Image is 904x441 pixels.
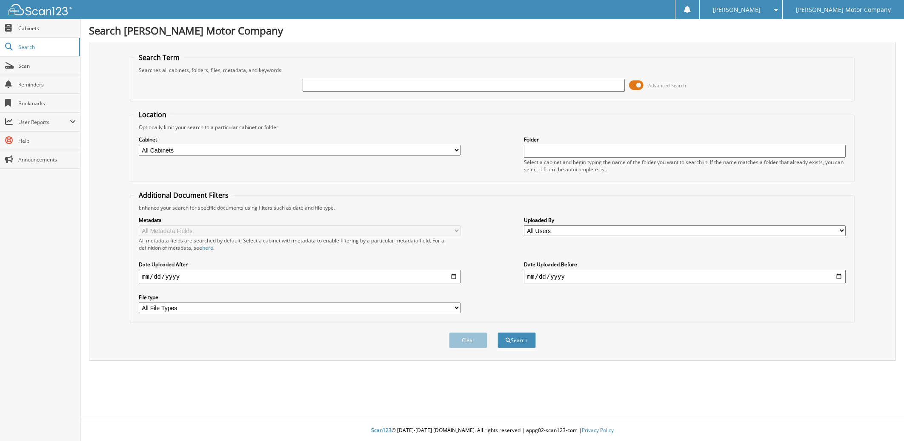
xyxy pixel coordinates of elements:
[134,124,850,131] div: Optionally limit your search to a particular cabinet or folder
[524,261,846,268] label: Date Uploaded Before
[89,23,895,37] h1: Search [PERSON_NAME] Motor Company
[18,137,76,144] span: Help
[713,7,761,12] span: [PERSON_NAME]
[18,156,76,163] span: Announcements
[524,136,846,143] label: Folder
[9,4,72,15] img: scan123-logo-white.svg
[524,270,846,283] input: end
[582,427,614,434] a: Privacy Policy
[524,216,846,224] label: Uploaded By
[18,100,76,107] span: Bookmarks
[648,82,686,89] span: Advanced Search
[18,43,74,51] span: Search
[18,25,76,32] span: Cabinets
[134,204,850,211] div: Enhance your search for specific documents using filters such as date and file type.
[202,244,213,251] a: here
[134,110,171,119] legend: Location
[134,190,233,200] legend: Additional Document Filters
[134,53,184,62] legend: Search Term
[139,261,461,268] label: Date Uploaded After
[80,420,904,441] div: © [DATE]-[DATE] [DOMAIN_NAME]. All rights reserved | appg02-scan123-com |
[139,216,461,224] label: Metadata
[449,332,487,348] button: Clear
[139,294,461,301] label: File type
[139,237,461,251] div: All metadata fields are searched by default. Select a cabinet with metadata to enable filtering b...
[18,118,70,126] span: User Reports
[18,62,76,69] span: Scan
[139,270,461,283] input: start
[524,159,846,173] div: Select a cabinet and begin typing the name of the folder you want to search in. If the name match...
[134,66,850,74] div: Searches all cabinets, folders, files, metadata, and keywords
[498,332,536,348] button: Search
[796,7,891,12] span: [PERSON_NAME] Motor Company
[139,136,461,143] label: Cabinet
[18,81,76,88] span: Reminders
[371,427,392,434] span: Scan123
